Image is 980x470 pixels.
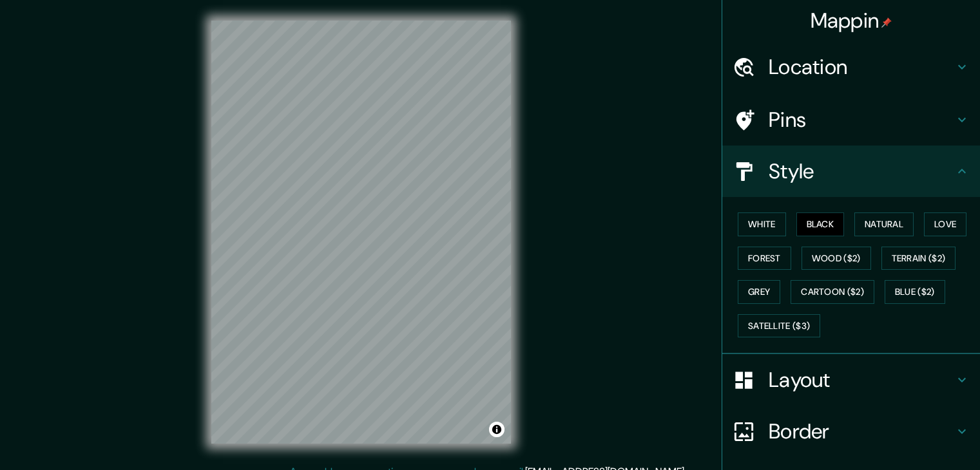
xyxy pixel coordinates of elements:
[881,17,892,28] img: pin-icon.png
[722,354,980,406] div: Layout
[769,107,954,133] h4: Pins
[738,314,820,338] button: Satellite ($3)
[738,280,780,304] button: Grey
[791,280,874,304] button: Cartoon ($2)
[722,146,980,197] div: Style
[489,422,504,437] button: Toggle attribution
[769,54,954,80] h4: Location
[802,247,871,270] button: Wood ($2)
[769,158,954,184] h4: Style
[881,247,956,270] button: Terrain ($2)
[811,8,892,33] h4: Mappin
[738,212,786,236] button: White
[865,420,966,456] iframe: Help widget launcher
[769,418,954,444] h4: Border
[722,406,980,457] div: Border
[924,212,966,236] button: Love
[769,367,954,393] h4: Layout
[854,212,914,236] button: Natural
[738,247,791,270] button: Forest
[796,212,845,236] button: Black
[885,280,945,304] button: Blue ($2)
[722,41,980,93] div: Location
[211,21,511,444] canvas: Map
[722,94,980,146] div: Pins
